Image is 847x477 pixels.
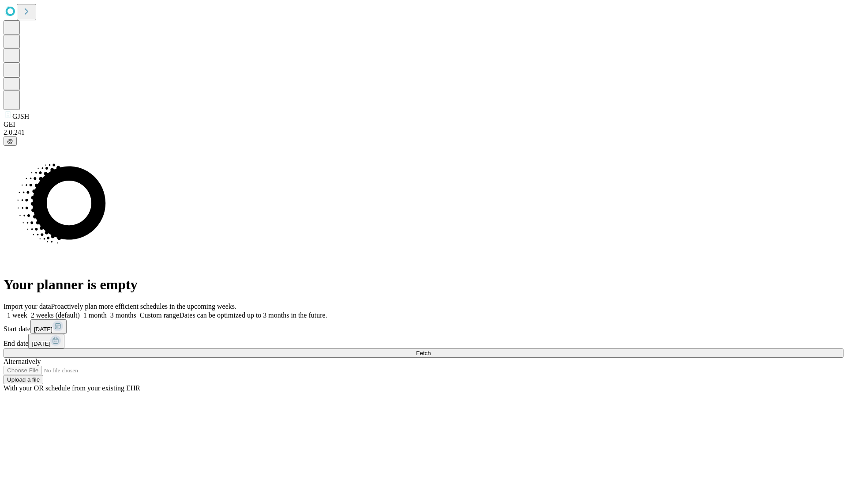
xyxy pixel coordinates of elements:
div: 2.0.241 [4,129,843,136]
button: Fetch [4,348,843,358]
span: 1 month [83,311,107,319]
span: @ [7,138,13,144]
span: 1 week [7,311,27,319]
span: Proactively plan more efficient schedules in the upcoming weeks. [51,303,236,310]
span: 3 months [110,311,136,319]
button: Upload a file [4,375,43,384]
span: [DATE] [34,326,52,333]
div: Start date [4,319,843,334]
span: Dates can be optimized up to 3 months in the future. [179,311,327,319]
span: GJSH [12,113,29,120]
div: GEI [4,121,843,129]
span: Import your data [4,303,51,310]
button: @ [4,136,17,146]
span: Custom range [140,311,179,319]
button: [DATE] [28,334,64,348]
span: With your OR schedule from your existing EHR [4,384,140,392]
button: [DATE] [30,319,67,334]
span: 2 weeks (default) [31,311,80,319]
span: Alternatively [4,358,41,365]
span: Fetch [416,350,431,356]
h1: Your planner is empty [4,276,843,293]
div: End date [4,334,843,348]
span: [DATE] [32,341,50,347]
